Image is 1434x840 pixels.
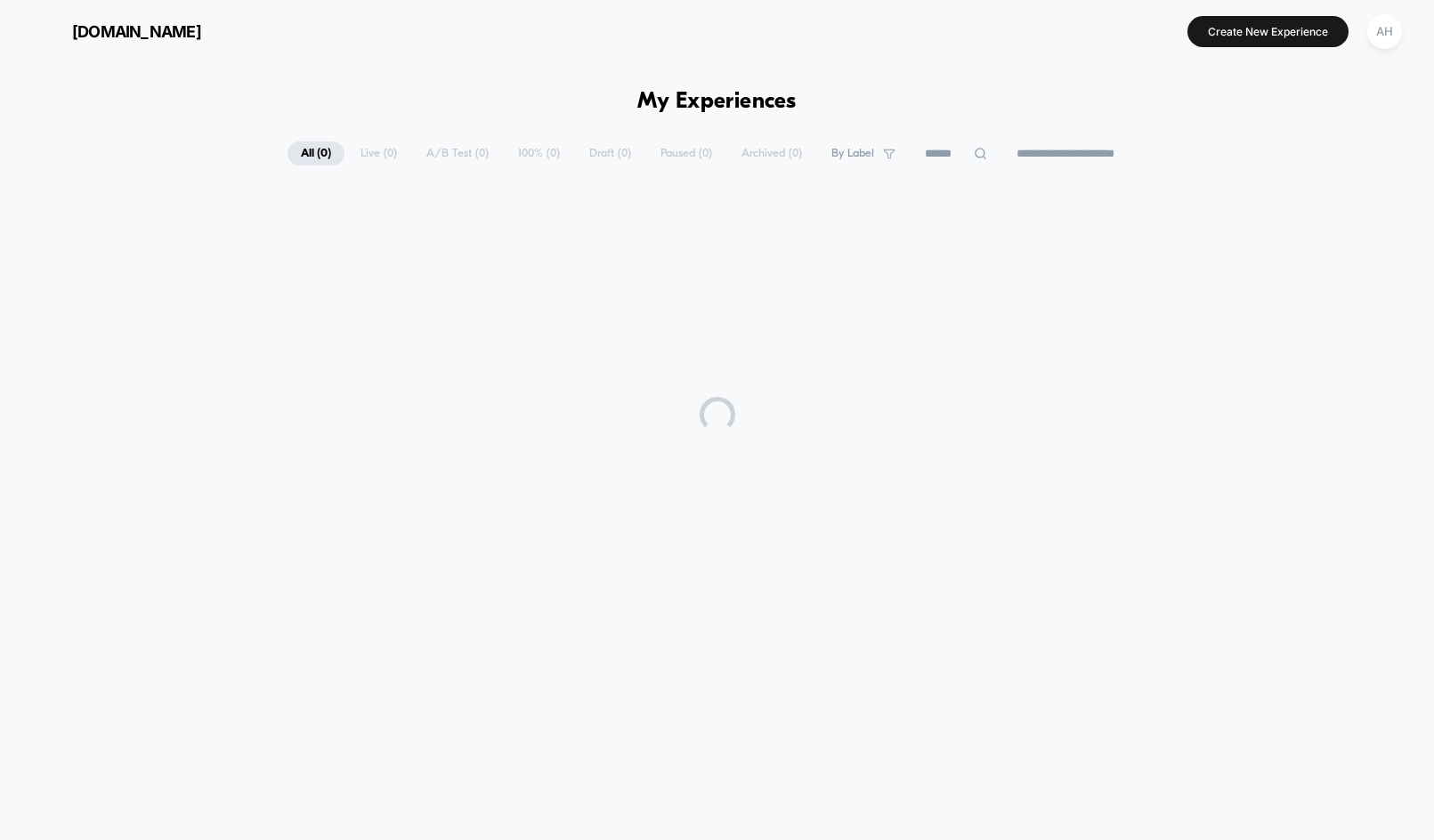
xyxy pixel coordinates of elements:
[288,141,344,166] span: All ( 0 )
[72,22,201,41] span: [DOMAIN_NAME]
[1187,16,1349,47] button: Create New Experience
[27,17,207,45] button: [DOMAIN_NAME]
[1362,13,1407,50] button: AH
[637,89,797,115] h1: My Experiences
[831,147,874,160] span: By Label
[1367,14,1402,49] div: AH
